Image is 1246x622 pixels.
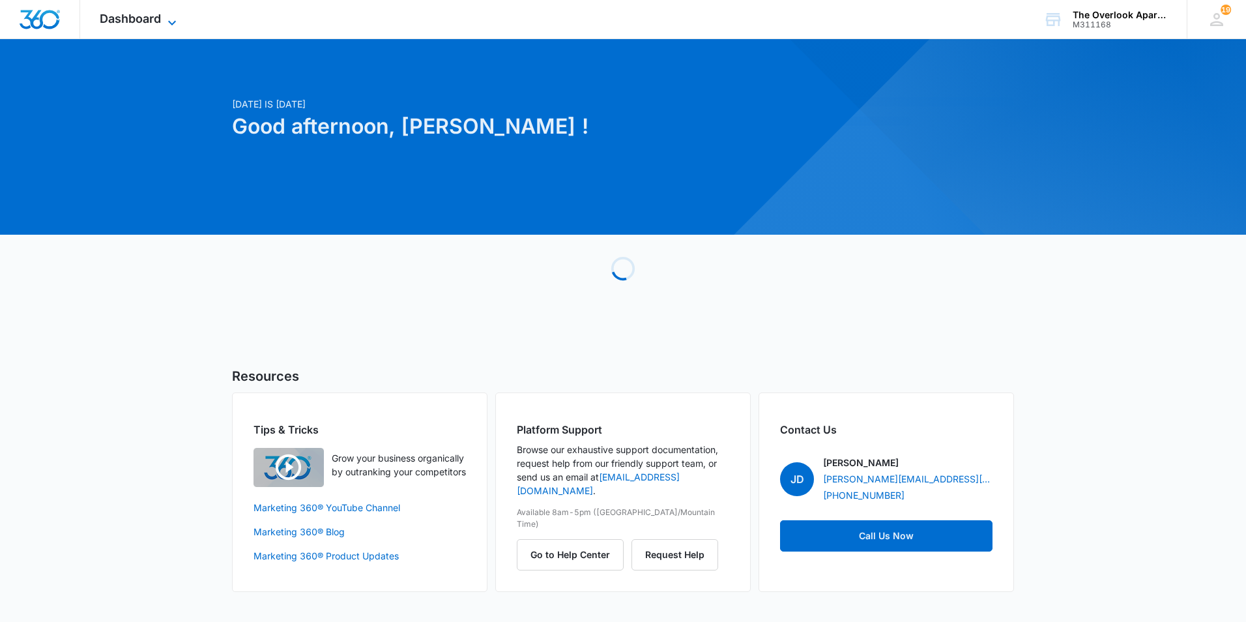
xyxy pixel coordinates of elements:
[1221,5,1231,15] span: 19
[100,12,161,25] span: Dashboard
[517,539,624,570] button: Go to Help Center
[780,520,992,552] a: Call Us Now
[254,501,466,514] a: Marketing 360® YouTube Channel
[232,111,748,142] h1: Good afternoon, [PERSON_NAME] !
[254,422,466,437] h2: Tips & Tricks
[254,448,324,487] img: Quick Overview Video
[332,451,466,479] p: Grow your business organically by outranking your competitors
[631,539,718,570] button: Request Help
[823,456,899,469] p: [PERSON_NAME]
[232,97,748,111] p: [DATE] is [DATE]
[1073,20,1168,29] div: account id
[517,549,631,560] a: Go to Help Center
[780,462,814,496] span: JD
[232,366,1014,386] h5: Resources
[254,525,466,539] a: Marketing 360® Blog
[517,422,729,437] h2: Platform Support
[780,422,992,437] h2: Contact Us
[1073,10,1168,20] div: account name
[517,507,729,530] p: Available 8am-5pm ([GEOGRAPHIC_DATA]/Mountain Time)
[517,443,729,497] p: Browse our exhaustive support documentation, request help from our friendly support team, or send...
[823,472,992,486] a: [PERSON_NAME][EMAIL_ADDRESS][PERSON_NAME][DOMAIN_NAME]
[823,488,905,502] a: [PHONE_NUMBER]
[631,549,718,560] a: Request Help
[1221,5,1231,15] div: notifications count
[254,549,466,563] a: Marketing 360® Product Updates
